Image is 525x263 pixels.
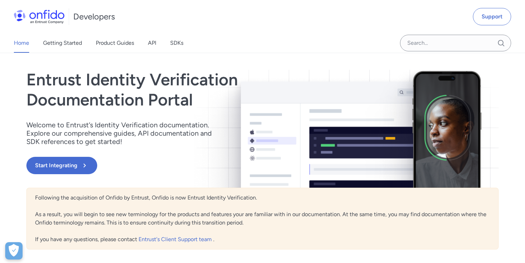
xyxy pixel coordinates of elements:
div: Following the acquisition of Onfido by Entrust, Onfido is now Entrust Identity Verification. As a... [26,188,499,249]
button: Start Integrating [26,157,97,174]
a: Start Integrating [26,157,357,174]
a: Home [14,33,29,53]
img: Onfido Logo [14,10,65,24]
a: SDKs [170,33,183,53]
input: Onfido search input field [400,35,511,51]
button: Open Preferences [5,242,23,260]
a: Entrust's Client Support team [139,236,213,243]
div: Cookie Preferences [5,242,23,260]
a: Getting Started [43,33,82,53]
h1: Developers [73,11,115,22]
a: Support [473,8,511,25]
a: Product Guides [96,33,134,53]
h1: Entrust Identity Verification Documentation Portal [26,70,357,110]
a: API [148,33,156,53]
p: Welcome to Entrust’s Identity Verification documentation. Explore our comprehensive guides, API d... [26,121,221,146]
